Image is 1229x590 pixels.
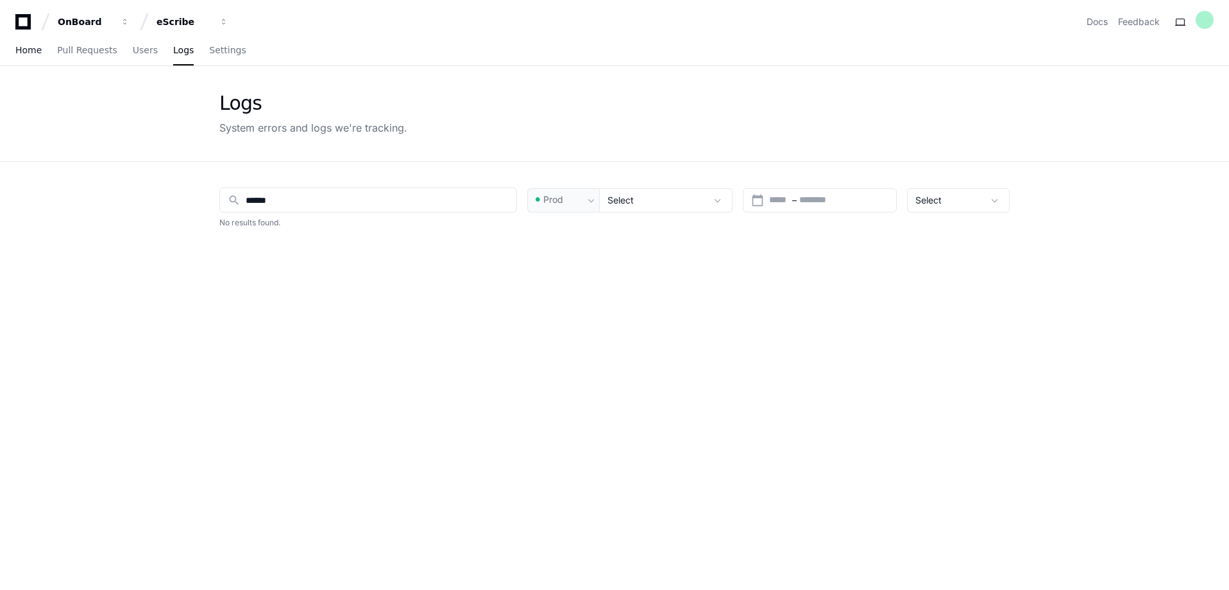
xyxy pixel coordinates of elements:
[751,194,764,207] button: Open calendar
[173,46,194,54] span: Logs
[219,120,407,135] div: System errors and logs we're tracking.
[157,15,212,28] div: eScribe
[57,36,117,65] a: Pull Requests
[209,36,246,65] a: Settings
[53,10,135,33] button: OnBoard
[15,36,42,65] a: Home
[173,36,194,65] a: Logs
[58,15,113,28] div: OnBoard
[57,46,117,54] span: Pull Requests
[228,194,241,207] mat-icon: search
[219,218,1010,228] h2: No results found.
[543,193,563,206] span: Prod
[133,46,158,54] span: Users
[1087,15,1108,28] a: Docs
[607,195,634,205] span: Select
[151,10,233,33] button: eScribe
[751,194,764,207] mat-icon: calendar_today
[1118,15,1160,28] button: Feedback
[133,36,158,65] a: Users
[209,46,246,54] span: Settings
[219,92,407,115] div: Logs
[792,194,797,207] span: –
[15,46,42,54] span: Home
[915,195,942,205] span: Select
